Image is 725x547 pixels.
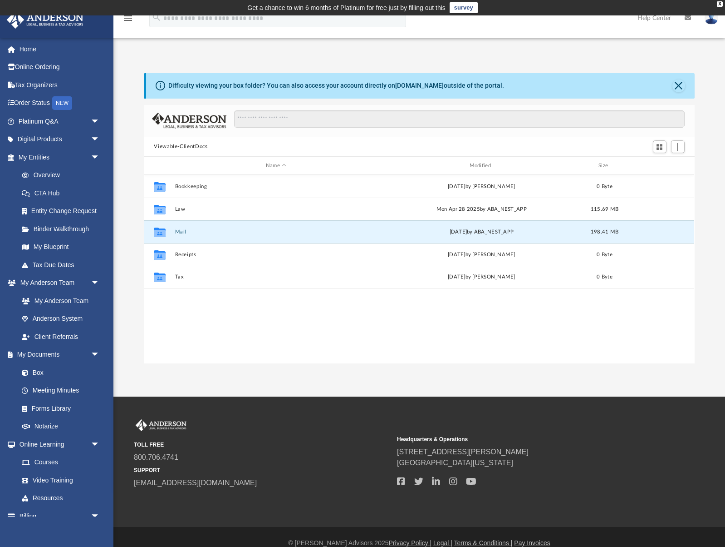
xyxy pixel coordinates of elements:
[168,81,504,90] div: Difficulty viewing your box folder? You can also access your account directly on outside of the p...
[6,274,109,292] a: My Anderson Teamarrow_drop_down
[234,110,685,128] input: Search files and folders
[671,140,685,153] button: Add
[91,274,109,293] span: arrow_drop_down
[6,130,113,149] a: Digital Productsarrow_drop_down
[395,82,444,89] a: [DOMAIN_NAME]
[91,346,109,364] span: arrow_drop_down
[705,11,718,25] img: User Pic
[91,435,109,454] span: arrow_drop_down
[13,256,113,274] a: Tax Due Dates
[134,441,391,449] small: TOLL FREE
[4,11,86,29] img: Anderson Advisors Platinum Portal
[454,539,513,547] a: Terms & Conditions |
[6,94,113,113] a: Order StatusNEW
[397,448,529,456] a: [STREET_ADDRESS][PERSON_NAME]
[13,399,104,418] a: Forms Library
[134,479,257,487] a: [EMAIL_ADDRESS][DOMAIN_NAME]
[154,143,207,151] button: Viewable-ClientDocs
[122,17,133,24] a: menu
[13,328,109,346] a: Client Referrals
[381,162,583,170] div: Modified
[381,228,583,236] div: [DATE] by ABA_NEST_APP
[247,2,446,13] div: Get a chance to win 6 months of Platinum for free just by filling out this
[13,238,109,256] a: My Blueprint
[597,184,613,189] span: 0 Byte
[389,539,432,547] a: Privacy Policy |
[91,507,109,526] span: arrow_drop_down
[13,489,109,507] a: Resources
[175,206,377,212] button: Law
[397,459,513,467] a: [GEOGRAPHIC_DATA][US_STATE]
[91,130,109,149] span: arrow_drop_down
[13,382,109,400] a: Meeting Minutes
[6,346,109,364] a: My Documentsarrow_drop_down
[6,40,113,58] a: Home
[91,148,109,167] span: arrow_drop_down
[144,175,694,363] div: grid
[13,220,113,238] a: Binder Walkthrough
[13,453,109,472] a: Courses
[152,12,162,22] i: search
[13,363,104,382] a: Box
[397,435,654,443] small: Headquarters & Operations
[134,453,178,461] a: 800.706.4741
[6,435,109,453] a: Online Learningarrow_drop_down
[13,471,104,489] a: Video Training
[13,292,104,310] a: My Anderson Team
[134,419,188,431] img: Anderson Advisors Platinum Portal
[148,162,171,170] div: id
[13,202,113,220] a: Entity Change Request
[381,183,583,191] div: [DATE] by [PERSON_NAME]
[381,251,583,259] div: [DATE] by [PERSON_NAME]
[587,162,623,170] div: Size
[175,162,377,170] div: Name
[381,273,583,282] div: [DATE] by [PERSON_NAME]
[175,184,377,189] button: Bookkeeping
[591,229,618,234] span: 198.41 MB
[381,205,583,214] div: Mon Apr 28 2025 by ABA_NEST_APP
[6,76,113,94] a: Tax Organizers
[13,166,113,184] a: Overview
[175,229,377,235] button: Mail
[653,140,666,153] button: Switch to Grid View
[13,418,109,436] a: Notarize
[433,539,452,547] a: Legal |
[175,252,377,258] button: Receipts
[6,148,113,166] a: My Entitiesarrow_drop_down
[6,507,113,525] a: Billingarrow_drop_down
[672,80,685,92] button: Close
[52,96,72,110] div: NEW
[122,13,133,24] i: menu
[13,310,109,328] a: Anderson System
[717,1,723,7] div: close
[450,2,478,13] a: survey
[6,58,113,76] a: Online Ordering
[134,466,391,474] small: SUPPORT
[13,184,113,202] a: CTA Hub
[6,112,113,130] a: Platinum Q&Aarrow_drop_down
[597,275,613,280] span: 0 Byte
[91,112,109,131] span: arrow_drop_down
[591,207,618,212] span: 115.69 MB
[514,539,550,547] a: Pay Invoices
[175,274,377,280] button: Tax
[627,162,691,170] div: id
[597,252,613,257] span: 0 Byte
